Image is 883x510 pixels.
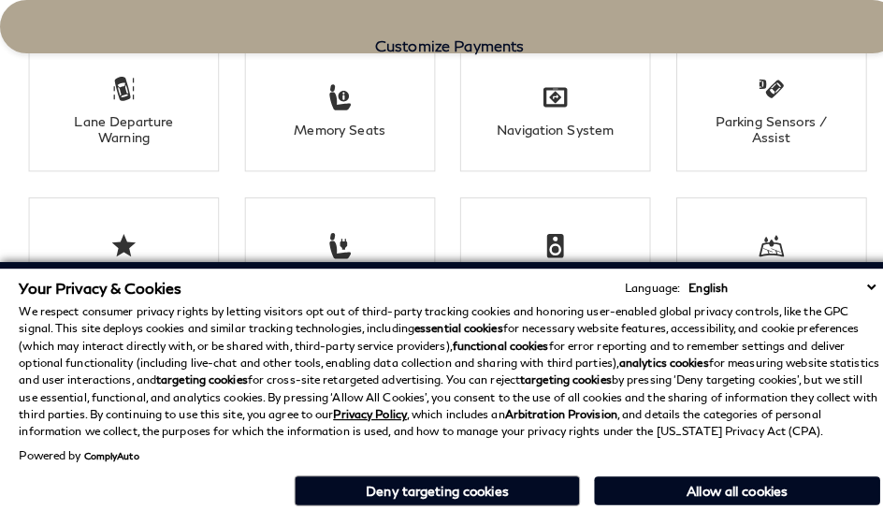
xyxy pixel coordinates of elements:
div: Parking Sensors / Assist [689,110,825,142]
strong: analytics cookies [608,349,696,363]
strong: targeting cookies [153,366,243,380]
strong: targeting cookies [511,366,601,380]
button: Allow all cookies [584,468,864,496]
button: Deny targeting cookies [289,467,570,497]
div: Language: [614,277,668,288]
select: Language Select [672,273,864,291]
span: Your Privacy & Cookies [19,273,179,291]
p: We respect consumer privacy rights by letting visitors opt out of third-party tracking cookies an... [19,298,864,432]
a: ComplyAuto [82,442,137,453]
div: Lane Departure Warning [54,110,190,142]
a: Privacy Policy [327,400,399,414]
span: Customize Payments [369,36,515,53]
div: Memory Seats [266,119,401,135]
div: Navigation System [478,119,614,135]
strong: essential cookies [407,315,494,329]
strong: functional cookies [444,332,539,346]
div: Powered by [19,442,137,453]
strong: Arbitration Provision [496,400,606,414]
